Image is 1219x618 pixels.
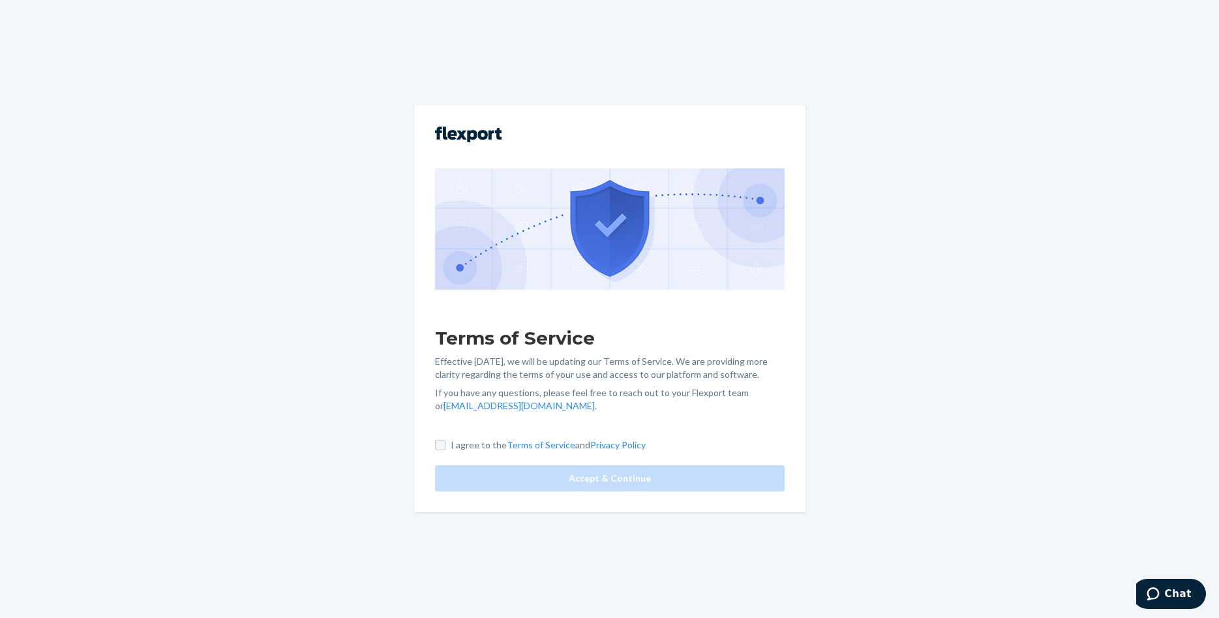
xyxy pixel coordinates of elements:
p: I agree to the and [451,439,646,452]
a: Terms of Service [507,439,575,450]
input: I agree to theTerms of ServiceandPrivacy Policy [435,440,445,450]
button: Accept & Continue [435,465,785,491]
a: [EMAIL_ADDRESS][DOMAIN_NAME] [444,400,595,411]
a: Privacy Policy [590,439,646,450]
p: Effective [DATE], we will be updating our Terms of Service. We are providing more clarity regardi... [435,355,785,381]
h1: Terms of Service [435,326,785,350]
p: If you have any questions, please feel free to reach out to your Flexport team or . [435,386,785,412]
img: GDPR Compliance [435,168,785,290]
img: Flexport logo [435,127,502,142]
iframe: Opens a widget where you can chat to one of our agents [1136,579,1206,611]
